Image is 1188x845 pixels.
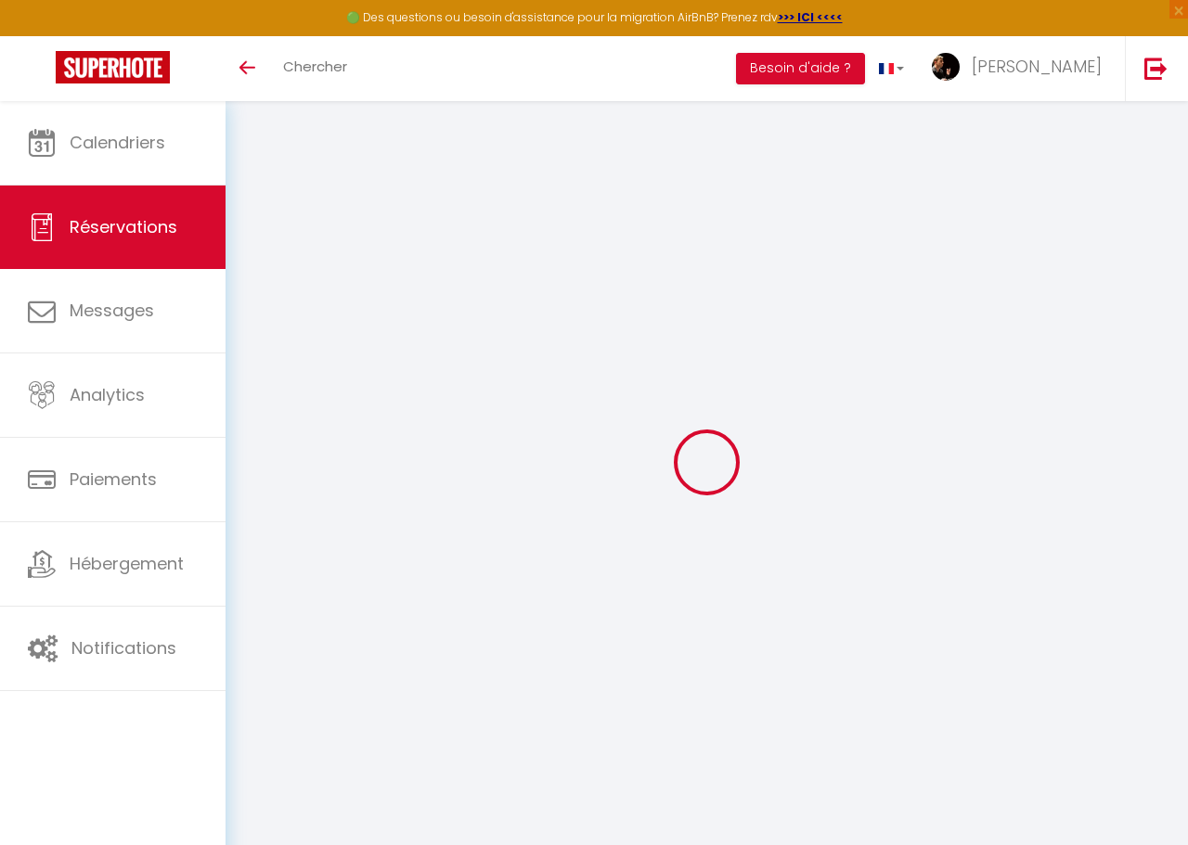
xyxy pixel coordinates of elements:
[70,215,177,238] span: Réservations
[972,55,1102,78] span: [PERSON_NAME]
[269,36,361,101] a: Chercher
[736,53,865,84] button: Besoin d'aide ?
[70,552,184,575] span: Hébergement
[778,9,843,25] a: >>> ICI <<<<
[70,299,154,322] span: Messages
[56,51,170,83] img: Super Booking
[71,636,176,659] span: Notifications
[932,53,960,81] img: ...
[70,467,157,491] span: Paiements
[918,36,1125,101] a: ... [PERSON_NAME]
[1144,57,1168,80] img: logout
[283,57,347,76] span: Chercher
[70,383,145,406] span: Analytics
[70,131,165,154] span: Calendriers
